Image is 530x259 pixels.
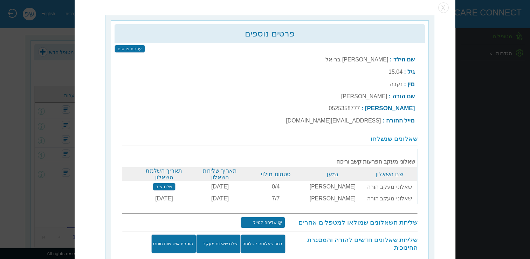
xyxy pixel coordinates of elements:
[388,69,402,75] label: 15.04
[153,183,175,191] input: שלח שוב
[304,193,362,204] td: [PERSON_NAME]
[392,93,415,100] b: שם הורה
[138,152,415,165] b: שאלוני מעקב הפרעות קשב וריכוז
[248,181,304,193] td: 0/4
[404,81,406,87] b: :
[408,81,415,88] b: מין
[285,219,418,227] h3: שליחת השאלונים שמולאו למטפלים אחרים
[362,167,418,181] th: שם השאלון
[115,45,145,53] input: עריכת פרטים
[371,135,418,143] span: שאלונים שנשלחו
[386,118,415,124] b: מייל ההורה
[248,167,304,181] th: סטטוס מילוי
[192,193,248,204] td: [DATE]
[136,167,192,181] th: תאריך השלמת השאלון
[408,69,415,75] b: גיל
[285,237,418,252] h3: שליחת שאלונים חדשים להורה והמסגרת החינוכית
[286,118,381,124] label: [EMAIL_ADDRESS][DOMAIN_NAME]
[389,94,391,100] b: :
[341,94,387,100] label: [PERSON_NAME]
[151,235,196,254] input: הוספת איש צוות חינוכי
[196,235,241,254] input: שלח שאלוני מעקב
[329,106,360,112] label: 0525358777
[136,193,192,204] td: [DATE]
[304,167,362,181] th: נמען
[241,235,285,254] input: בחר שאלונים לשליחה
[390,81,402,87] label: נקבה
[362,193,418,204] td: שאלוני מעקב הורה
[404,69,406,75] b: :
[383,118,384,124] b: :
[362,181,418,193] td: שאלוני מעקב הורה
[192,167,248,181] th: תאריך שליחת השאלון
[241,217,285,228] input: @ שליחה למייל
[304,181,362,193] td: [PERSON_NAME]
[192,181,248,193] td: [DATE]
[362,106,363,112] b: :
[393,57,415,63] b: שם הילד
[390,57,392,63] b: :
[118,29,422,39] h2: פרטים נוספים
[325,57,388,63] label: [PERSON_NAME] בר-אל
[365,105,415,112] b: [PERSON_NAME]
[248,193,304,204] td: 7/7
